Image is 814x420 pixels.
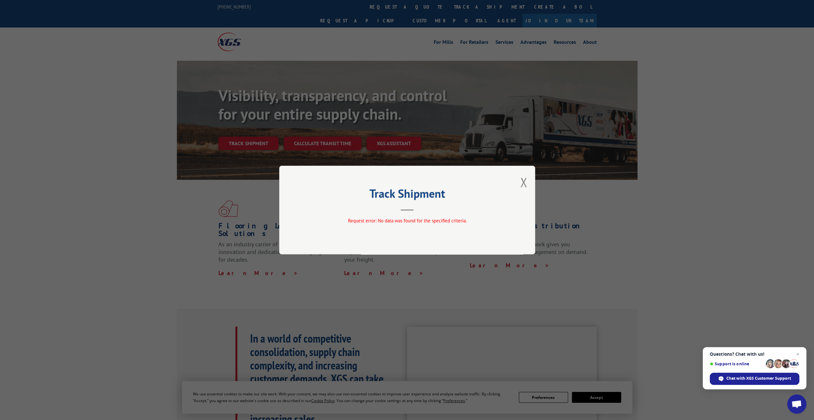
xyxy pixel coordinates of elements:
h2: Track Shipment [311,189,503,201]
div: Chat with XGS Customer Support [710,373,799,385]
span: Support is online [710,361,763,366]
span: Request error: No data was found for the specified criteria. [348,218,466,224]
span: Questions? Chat with us! [710,352,799,357]
span: Chat with XGS Customer Support [726,376,791,381]
button: Close modal [520,174,527,191]
span: Close chat [794,350,802,358]
div: Open chat [787,394,806,414]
